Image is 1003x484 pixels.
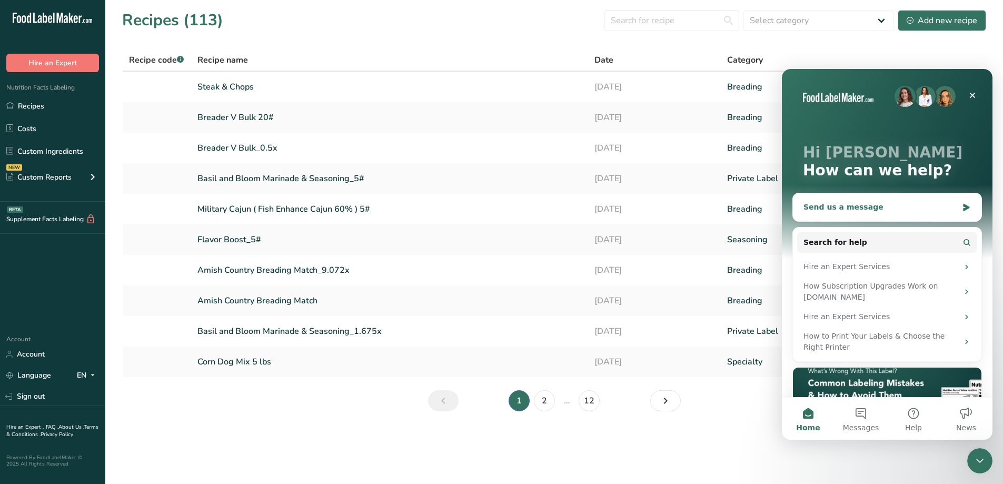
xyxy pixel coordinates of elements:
div: EN [77,369,99,382]
a: [DATE] [594,106,714,129]
a: [DATE] [594,76,714,98]
a: [DATE] [594,167,714,190]
span: Home [14,355,38,362]
a: Amish Country Breading Match_9.072x [197,259,582,281]
a: Steak & Chops [197,76,582,98]
iframe: Intercom live chat [967,448,992,473]
div: Close [181,17,200,36]
span: News [174,355,194,362]
div: Custom Reports [6,172,72,183]
button: News [158,329,211,371]
a: [DATE] [594,320,714,342]
a: Privacy Policy [41,431,73,438]
a: Breader V Bulk_0.5x [197,137,582,159]
span: Recipe name [197,54,248,66]
a: Breader V Bulk 20# [197,106,582,129]
a: Page 12. [579,390,600,411]
img: [Free Webinar] What's wrong with this Label? [11,299,200,372]
a: Page 2. [534,390,555,411]
a: [DATE] [594,351,714,373]
a: Breading [727,137,935,159]
a: Basil and Bloom Marinade & Seasoning_5# [197,167,582,190]
a: Breading [727,198,935,220]
span: Recipe code [129,54,184,66]
a: [DATE] [594,137,714,159]
span: Help [123,355,140,362]
a: Terms & Conditions . [6,423,98,438]
iframe: Intercom live chat [782,69,992,440]
a: FAQ . [46,423,58,431]
a: Flavor Boost_5# [197,229,582,251]
div: BETA [7,206,23,213]
a: [DATE] [594,290,714,312]
a: [DATE] [594,229,714,251]
button: Add new recipe [898,10,986,31]
a: Private Label [727,167,935,190]
a: [DATE] [594,259,714,281]
a: [DATE] [594,198,714,220]
a: Corn Dog Mix 5 lbs [197,351,582,373]
span: Messages [61,355,97,362]
div: [Free Webinar] What's wrong with this Label? [11,298,200,431]
a: Language [6,366,51,384]
a: Previous page [428,390,459,411]
h1: Recipes (113) [122,8,223,32]
a: Breading [727,76,935,98]
a: Amish Country Breading Match [197,290,582,312]
a: Basil and Bloom Marinade & Seasoning_1.675x [197,320,582,342]
button: Messages [53,329,105,371]
a: Breading [727,106,935,129]
a: About Us . [58,423,84,431]
div: NEW [6,164,22,171]
span: Date [594,54,613,66]
span: Category [727,54,763,66]
a: Hire an Expert . [6,423,44,431]
button: Help [105,329,158,371]
a: Specialty [727,351,935,373]
a: Private Label [727,320,935,342]
div: Add new recipe [907,14,977,27]
div: Powered By FoodLabelMaker © 2025 All Rights Reserved [6,455,99,467]
a: Seasoning [727,229,935,251]
button: Hire an Expert [6,54,99,72]
a: Breading [727,259,935,281]
a: Breading [727,290,935,312]
a: Military Cajun ( Fish Enhance Cajun 60% ) 5# [197,198,582,220]
input: Search for recipe [604,10,739,31]
a: Next page [650,390,681,411]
